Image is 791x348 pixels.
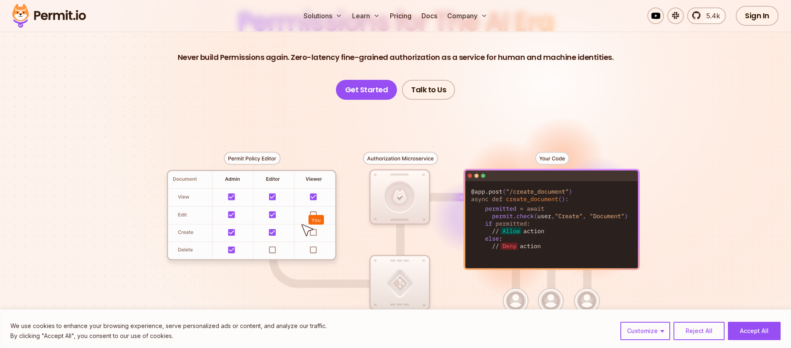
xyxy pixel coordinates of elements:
[620,322,670,340] button: Customize
[336,80,397,100] a: Get Started
[387,7,415,24] a: Pricing
[10,331,327,341] p: By clicking "Accept All", you consent to our use of cookies.
[736,6,779,26] a: Sign In
[402,80,455,100] a: Talk to Us
[701,11,720,21] span: 5.4k
[444,7,491,24] button: Company
[687,7,726,24] a: 5.4k
[10,321,327,331] p: We use cookies to enhance your browsing experience, serve personalized ads or content, and analyz...
[728,322,781,340] button: Accept All
[418,7,441,24] a: Docs
[178,52,614,63] p: Never build Permissions again. Zero-latency fine-grained authorization as a service for human and...
[300,7,345,24] button: Solutions
[8,2,90,30] img: Permit logo
[349,7,383,24] button: Learn
[673,322,725,340] button: Reject All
